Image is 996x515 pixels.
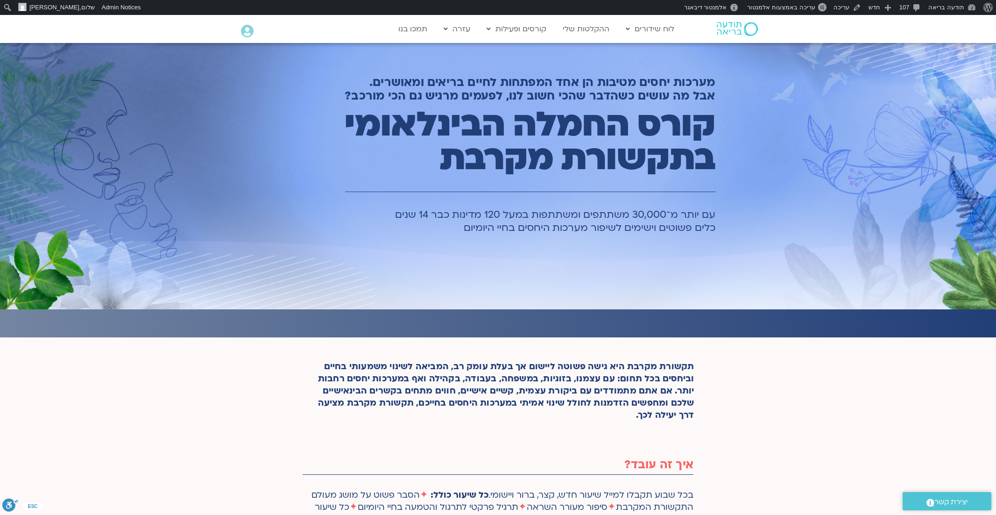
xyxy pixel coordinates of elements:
span: ✦ [518,501,527,513]
a: יצירת קשר [903,492,991,510]
span: [PERSON_NAME] [29,4,79,11]
h1: קורס החמלה הבינלאומי בתקשורת מקרבת​ [303,108,715,175]
h2: איך זה עובד? [303,458,693,472]
a: ההקלטות שלי [558,20,614,38]
strong: כל שיעור כולל: [431,489,488,501]
h2: מערכות יחסים מטיבות הן אחד המפתחות לחיים בריאים ומאושרים. אבל מה עושים כשהדבר שהכי חשוב לנו, לפעמ... [303,76,715,103]
span: יצירת קשר [934,496,968,508]
span: ✦ [420,489,428,501]
h1: עם יותר מ־30,000 משתתפים ומשתתפות במעל 120 מדינות כבר 14 שנים כלים פשוטים וישימים לשיפור מערכות ה... [303,208,715,235]
span: ✦ [349,501,358,513]
a: תמכו בנו [394,20,432,38]
a: לוח שידורים [621,20,679,38]
span: עריכה באמצעות אלמנטור [747,4,815,11]
div: תקשורת מקרבת היא גישה פשוטה ליישום אך בעלת עומק רב, המביאה לשינוי משמעותי בחיים וביחסים בכל תחום:... [302,361,694,425]
span: ✦ [607,501,616,513]
a: קורסים ופעילות [482,20,551,38]
img: תודעה בריאה [717,22,758,36]
a: עזרה [439,20,475,38]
